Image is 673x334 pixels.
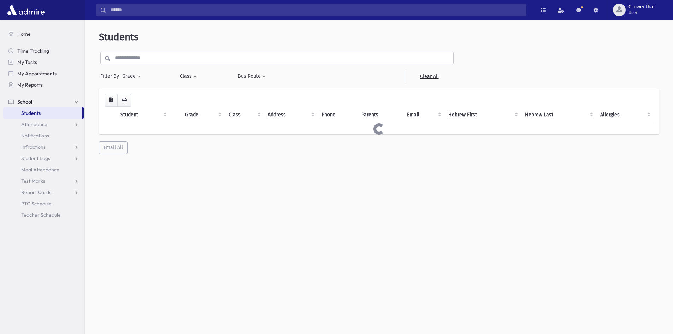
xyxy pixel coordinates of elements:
[264,107,317,123] th: Address
[117,94,131,107] button: Print
[17,99,32,105] span: School
[3,209,84,221] a: Teacher Schedule
[21,133,49,139] span: Notifications
[21,178,45,184] span: Test Marks
[3,68,84,79] a: My Appointments
[21,200,52,207] span: PTC Schedule
[224,107,264,123] th: Class
[21,212,61,218] span: Teacher Schedule
[17,48,49,54] span: Time Tracking
[106,4,526,16] input: Search
[596,107,653,123] th: Allergies
[3,28,84,40] a: Home
[237,70,266,83] button: Bus Route
[3,175,84,187] a: Test Marks
[21,110,41,116] span: Students
[3,198,84,209] a: PTC Schedule
[405,70,454,83] a: Clear All
[116,107,170,123] th: Student
[403,107,444,123] th: Email
[444,107,520,123] th: Hebrew First
[3,119,84,130] a: Attendance
[122,70,141,83] button: Grade
[521,107,596,123] th: Hebrew Last
[3,130,84,141] a: Notifications
[17,82,43,88] span: My Reports
[6,3,46,17] img: AdmirePro
[99,141,128,154] button: Email All
[628,10,655,16] span: User
[99,31,138,43] span: Students
[21,155,50,162] span: Student Logs
[17,70,57,77] span: My Appointments
[3,96,84,107] a: School
[21,144,46,150] span: Infractions
[628,4,655,10] span: CLowenthal
[181,107,224,123] th: Grade
[3,153,84,164] a: Student Logs
[3,79,84,90] a: My Reports
[21,121,47,128] span: Attendance
[21,189,51,195] span: Report Cards
[105,94,118,107] button: CSV
[179,70,197,83] button: Class
[3,164,84,175] a: Meal Attendance
[3,57,84,68] a: My Tasks
[17,31,31,37] span: Home
[3,45,84,57] a: Time Tracking
[3,107,82,119] a: Students
[100,72,122,80] span: Filter By
[357,107,403,123] th: Parents
[3,141,84,153] a: Infractions
[17,59,37,65] span: My Tasks
[3,187,84,198] a: Report Cards
[21,166,59,173] span: Meal Attendance
[317,107,357,123] th: Phone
